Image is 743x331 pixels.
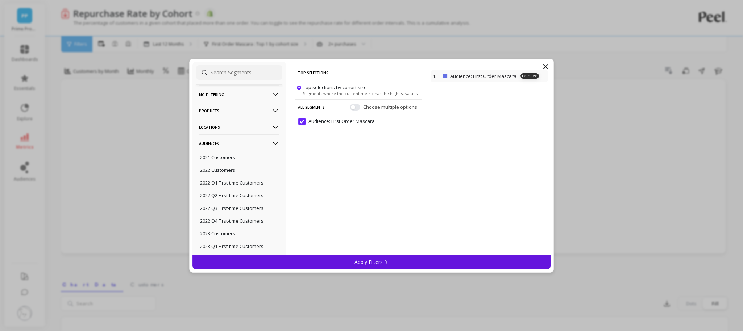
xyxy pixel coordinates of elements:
[298,99,325,115] p: All Segments
[433,73,440,79] p: 1.
[199,134,279,153] p: Audiences
[199,102,279,120] p: Products
[354,258,389,265] p: Apply Filters
[200,243,263,249] p: 2023 Q1 First-time Customers
[303,84,367,90] span: Top selections by cohort size
[200,192,263,199] p: 2022 Q2 First-time Customers
[200,230,235,237] p: 2023 Customers
[363,103,419,111] span: Choose multiple options
[196,65,282,80] input: Search Segments
[200,205,263,211] p: 2022 Q3 First-time Customers
[199,85,279,104] p: No filtering
[199,118,279,136] p: Locations
[200,154,235,161] p: 2021 Customers
[303,90,419,96] span: Segments where the current metric has the highest values.
[298,118,375,125] span: Audience: First Order Mascara
[520,73,539,79] p: remove
[298,65,419,80] p: Top Selections
[200,218,263,224] p: 2022 Q4 First-time Customers
[200,179,263,186] p: 2022 Q1 First-time Customers
[200,167,235,173] p: 2022 Customers
[450,73,531,79] p: Audience: First Order Mascara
